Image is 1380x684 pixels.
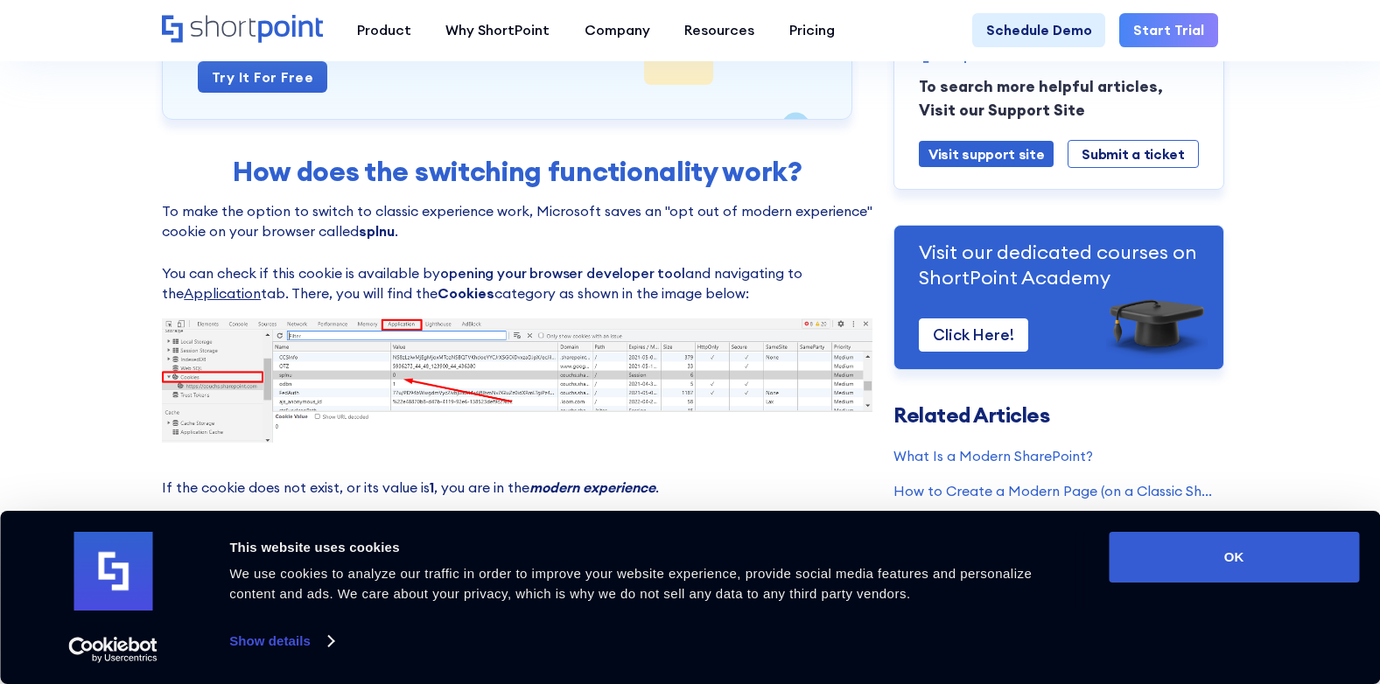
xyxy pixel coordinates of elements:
div: Why ShortPoint [445,20,550,41]
a: Show details [229,628,333,654]
a: Try it for Free [198,61,328,93]
a: Company [567,13,667,47]
a: What Is a Modern SharePoint? [893,446,1218,467]
strong: 1 [430,478,434,496]
p: To make the option to switch to classic experience work, Microsoft saves an "opt out of modern ex... [162,201,872,304]
span: We use cookies to analyze our traffic in order to improve your website experience, provide social... [229,566,1032,601]
a: Start Trial [1119,13,1218,47]
button: OK [1109,532,1359,583]
strong: splnu [359,222,395,240]
a: Why ShortPoint [429,13,567,47]
div: Product [357,20,411,41]
span: Application [184,284,261,302]
img: logo [74,532,152,611]
a: Visit support site [919,141,1054,168]
a: Click Here! [919,318,1028,352]
div: Company [585,20,650,41]
a: Usercentrics Cookiebot - opens in a new window [37,637,190,663]
a: Home [162,15,322,45]
p: Visit our dedicated courses on ShortPoint Academy [919,240,1199,290]
h3: Related Articles [893,405,1218,426]
div: Pricing [789,20,835,41]
a: Product [340,13,428,47]
a: Schedule Demo [972,13,1106,47]
p: If the cookie does not exist, or its value is , you are in the . If the cookie has a value of you... [162,478,872,540]
h2: How does the switching functionality work? [189,155,845,187]
strong: Cookies [438,284,494,302]
div: Resources [684,20,754,41]
a: Submit a ticket [1068,140,1198,169]
a: How to Create a Modern Page (on a Classic SharePoint Site) [893,481,1218,502]
a: Pricing [772,13,851,47]
a: Resources [668,13,772,47]
p: To search more helpful articles, Visit our Support Site [919,76,1199,122]
div: This website uses cookies [229,537,1069,558]
em: modern experience [529,478,655,496]
a: opening your browser developer tool [440,264,684,282]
